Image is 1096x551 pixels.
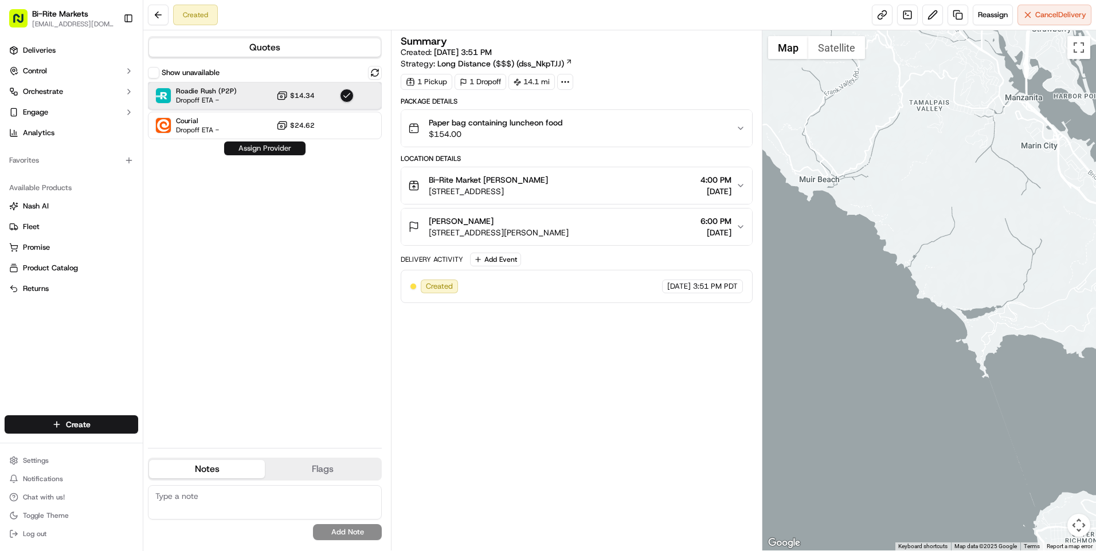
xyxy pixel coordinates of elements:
[434,47,492,57] span: [DATE] 3:51 PM
[5,238,138,257] button: Promise
[52,109,188,121] div: Start new chat
[276,120,315,131] button: $24.62
[97,226,106,235] div: 💻
[23,474,63,483] span: Notifications
[265,460,381,478] button: Flags
[23,66,47,76] span: Control
[114,253,139,262] span: Pylon
[9,201,134,211] a: Nash AI
[973,5,1013,25] button: Reassign
[9,263,134,273] a: Product Catalog
[23,107,48,117] span: Engage
[11,11,34,34] img: Nash
[1024,543,1040,549] a: Terms (opens in new tab)
[178,147,209,160] button: See all
[32,19,114,29] span: [EMAIL_ADDRESS][DOMAIN_NAME]
[700,227,731,238] span: [DATE]
[5,103,138,121] button: Engage
[5,452,138,469] button: Settings
[5,124,138,142] a: Analytics
[5,415,138,434] button: Create
[700,215,731,227] span: 6:00 PM
[52,121,158,130] div: We're available if you need us!
[898,542,948,550] button: Keyboard shortcuts
[176,86,237,96] span: Roadie Rush (P2P)
[11,167,30,185] img: Joana Marie Avellanoza
[401,154,753,163] div: Location Details
[290,91,315,100] span: $14.34
[5,259,138,277] button: Product Catalog
[23,529,46,538] span: Log out
[66,419,91,430] span: Create
[765,536,803,550] img: Google
[401,36,447,46] h3: Summary
[11,226,21,235] div: 📗
[693,281,738,292] span: 3:51 PM PDT
[23,493,65,502] span: Chat with us!
[23,45,56,56] span: Deliveries
[23,178,32,187] img: 1736555255976-a54dd68f-1ca7-489b-9aae-adbdc363a1c4
[154,178,158,187] span: •
[5,218,138,236] button: Fleet
[9,222,134,232] a: Fleet
[23,225,88,237] span: Knowledge Base
[808,36,865,59] button: Show satellite imagery
[429,128,562,140] span: $154.00
[5,507,138,524] button: Toggle Theme
[429,117,562,128] span: Paper bag containing luncheon food
[108,225,184,237] span: API Documentation
[290,121,315,130] span: $24.62
[1017,5,1091,25] button: CancelDelivery
[978,10,1008,20] span: Reassign
[149,38,381,57] button: Quotes
[437,58,573,69] a: Long Distance ($$$) (dss_NkpTJJ)
[9,284,134,294] a: Returns
[401,74,452,90] div: 1 Pickup
[23,86,63,97] span: Orchestrate
[92,221,189,241] a: 💻API Documentation
[149,460,265,478] button: Notes
[30,74,206,86] input: Got a question? Start typing here...
[24,109,45,130] img: 1727276513143-84d647e1-66c0-4f92-a045-3c9f9f5dfd92
[401,46,492,58] span: Created:
[455,74,506,90] div: 1 Dropoff
[32,8,88,19] span: Bi-Rite Markets
[23,511,69,520] span: Toggle Theme
[11,46,209,64] p: Welcome 👋
[429,186,548,197] span: [STREET_ADDRESS]
[426,281,453,292] span: Created
[5,82,138,101] button: Orchestrate
[23,242,50,253] span: Promise
[5,62,138,80] button: Control
[23,222,40,232] span: Fleet
[176,116,219,125] span: Courial
[5,526,138,542] button: Log out
[195,113,209,127] button: Start new chat
[176,96,237,105] span: Dropoff ETA -
[667,281,691,292] span: [DATE]
[5,280,138,298] button: Returns
[954,543,1017,549] span: Map data ©2025 Google
[401,208,752,245] button: [PERSON_NAME][STREET_ADDRESS][PERSON_NAME]6:00 PM[DATE]
[23,201,49,211] span: Nash AI
[276,90,315,101] button: $14.34
[176,125,219,135] span: Dropoff ETA -
[1047,543,1093,549] a: Report a map error
[5,179,138,197] div: Available Products
[36,178,152,187] span: [PERSON_NAME] [PERSON_NAME]
[23,263,78,273] span: Product Catalog
[224,141,306,155] button: Assign Provider
[429,215,494,227] span: [PERSON_NAME]
[429,174,548,186] span: Bi-Rite Market [PERSON_NAME]
[1067,36,1090,59] button: Toggle fullscreen view
[5,489,138,505] button: Chat with us!
[700,186,731,197] span: [DATE]
[429,227,569,238] span: [STREET_ADDRESS][PERSON_NAME]
[7,221,92,241] a: 📗Knowledge Base
[5,471,138,487] button: Notifications
[23,128,54,138] span: Analytics
[401,167,752,204] button: Bi-Rite Market [PERSON_NAME][STREET_ADDRESS]4:00 PM[DATE]
[508,74,555,90] div: 14.1 mi
[401,97,753,106] div: Package Details
[401,58,573,69] div: Strategy:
